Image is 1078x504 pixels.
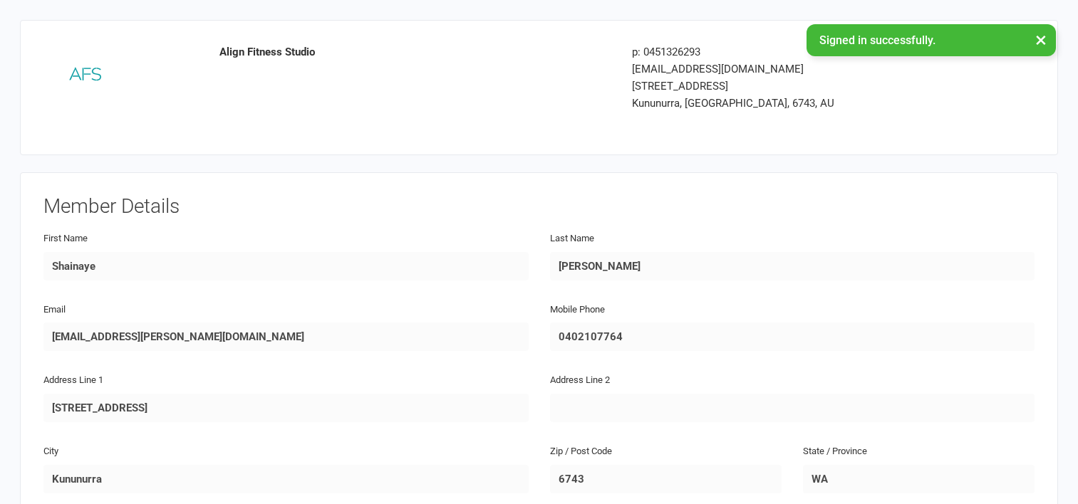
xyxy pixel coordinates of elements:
[43,231,88,246] label: First Name
[550,444,612,459] label: Zip / Post Code
[550,303,605,317] label: Mobile Phone
[550,231,594,246] label: Last Name
[632,61,941,78] div: [EMAIL_ADDRESS][DOMAIN_NAME]
[550,373,610,388] label: Address Line 2
[803,444,867,459] label: State / Province
[819,33,936,47] span: Signed in successfully.
[1028,24,1054,55] button: ×
[632,78,941,95] div: [STREET_ADDRESS]
[54,43,118,107] img: logo.png
[43,444,58,459] label: City
[43,303,66,317] label: Email
[43,373,103,388] label: Address Line 1
[43,196,1035,218] h3: Member Details
[632,95,941,112] div: Kununurra, [GEOGRAPHIC_DATA], 6743, AU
